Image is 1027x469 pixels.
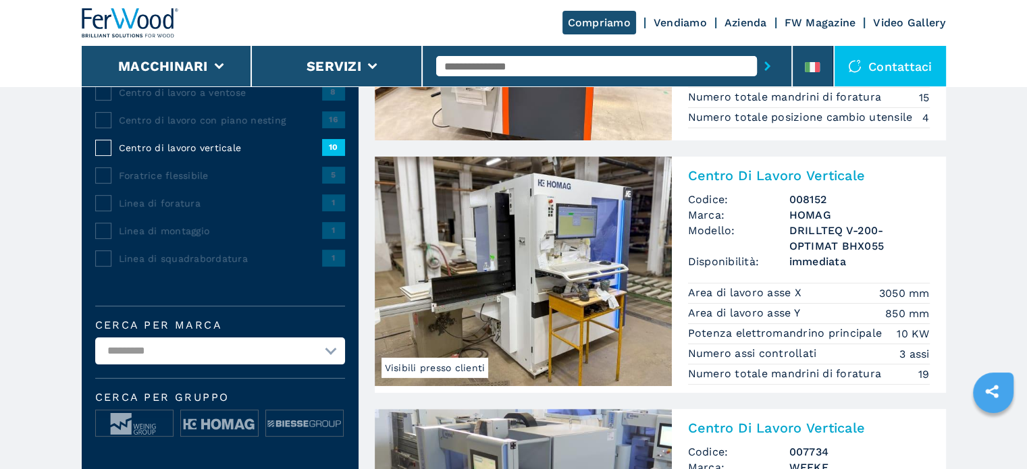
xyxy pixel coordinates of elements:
h3: 007734 [789,444,930,460]
em: 3050 mm [879,285,930,301]
span: Modello: [688,223,789,254]
a: sharethis [975,375,1009,408]
span: 16 [322,111,345,128]
p: Area di lavoro asse X [688,285,806,300]
a: Video Gallery [873,16,945,29]
button: Macchinari [118,58,208,74]
em: 19 [918,366,930,382]
p: Numero totale mandrini di foratura [688,366,885,381]
span: Codice: [688,192,789,207]
img: Ferwood [82,8,179,38]
button: submit-button [757,51,778,82]
span: 10 [322,139,345,155]
span: 1 [322,250,345,266]
em: 850 mm [885,306,930,321]
span: Centro di lavoro verticale [119,141,322,155]
iframe: Chat [970,408,1017,459]
span: 5 [322,167,345,183]
span: Foratrice flessibile [119,169,322,182]
p: Numero totale mandrini di foratura [688,90,885,105]
span: 1 [322,222,345,238]
a: Compriamo [562,11,636,34]
img: image [181,410,258,437]
span: Linea di squadrabordatura [119,252,322,265]
button: Servizi [307,58,361,74]
div: Contattaci [835,46,946,86]
span: 8 [322,84,345,100]
p: Numero totale posizione cambio utensile [688,110,916,125]
p: Area di lavoro asse Y [688,306,804,321]
a: Centro Di Lavoro Verticale HOMAG DRILLTEQ V-200-OPTIMAT BHX055Visibili presso clientiCentro Di La... [375,157,946,393]
span: Centro di lavoro con piano nesting [119,113,322,127]
span: Marca: [688,207,789,223]
p: Numero assi controllati [688,346,820,361]
span: Linea di foratura [119,196,322,210]
label: Cerca per marca [95,320,345,331]
img: image [96,410,173,437]
em: 10 KW [897,326,929,341]
p: Potenza elettromandrino principale [688,326,886,341]
img: Contattaci [848,59,862,73]
h2: Centro Di Lavoro Verticale [688,420,930,436]
span: 1 [322,194,345,211]
em: 15 [919,90,930,105]
span: Visibili presso clienti [381,358,489,378]
img: image [266,410,343,437]
span: Codice: [688,444,789,460]
a: Vendiamo [654,16,707,29]
span: Cerca per Gruppo [95,392,345,403]
em: 3 assi [899,346,930,362]
h2: Centro Di Lavoro Verticale [688,167,930,184]
span: immediata [789,254,930,269]
h3: DRILLTEQ V-200-OPTIMAT BHX055 [789,223,930,254]
span: Linea di montaggio [119,224,322,238]
img: Centro Di Lavoro Verticale HOMAG DRILLTEQ V-200-OPTIMAT BHX055 [375,157,672,386]
h3: HOMAG [789,207,930,223]
span: Centro di lavoro a ventose [119,86,322,99]
em: 4 [922,110,929,126]
span: Disponibilità: [688,254,789,269]
h3: 008152 [789,192,930,207]
a: FW Magazine [785,16,856,29]
a: Azienda [725,16,767,29]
